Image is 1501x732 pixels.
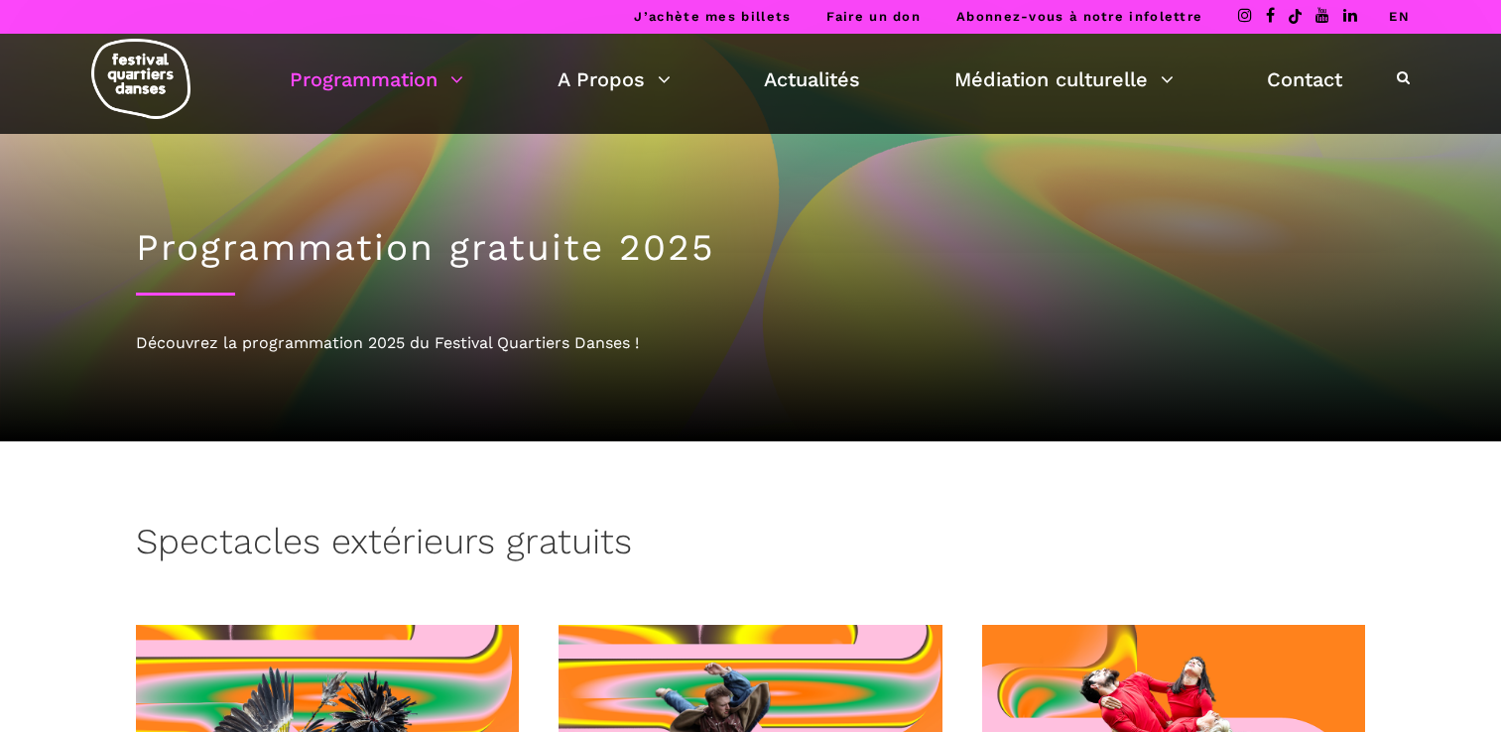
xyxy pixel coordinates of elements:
a: A Propos [558,62,671,96]
a: Médiation culturelle [954,62,1174,96]
a: Faire un don [826,9,921,24]
h1: Programmation gratuite 2025 [136,226,1366,270]
a: Actualités [764,62,860,96]
div: Découvrez la programmation 2025 du Festival Quartiers Danses ! [136,330,1366,356]
h3: Spectacles extérieurs gratuits [136,521,632,570]
a: Programmation [290,62,463,96]
img: logo-fqd-med [91,39,190,119]
a: J’achète mes billets [634,9,791,24]
a: Contact [1267,62,1342,96]
a: EN [1389,9,1410,24]
a: Abonnez-vous à notre infolettre [956,9,1202,24]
